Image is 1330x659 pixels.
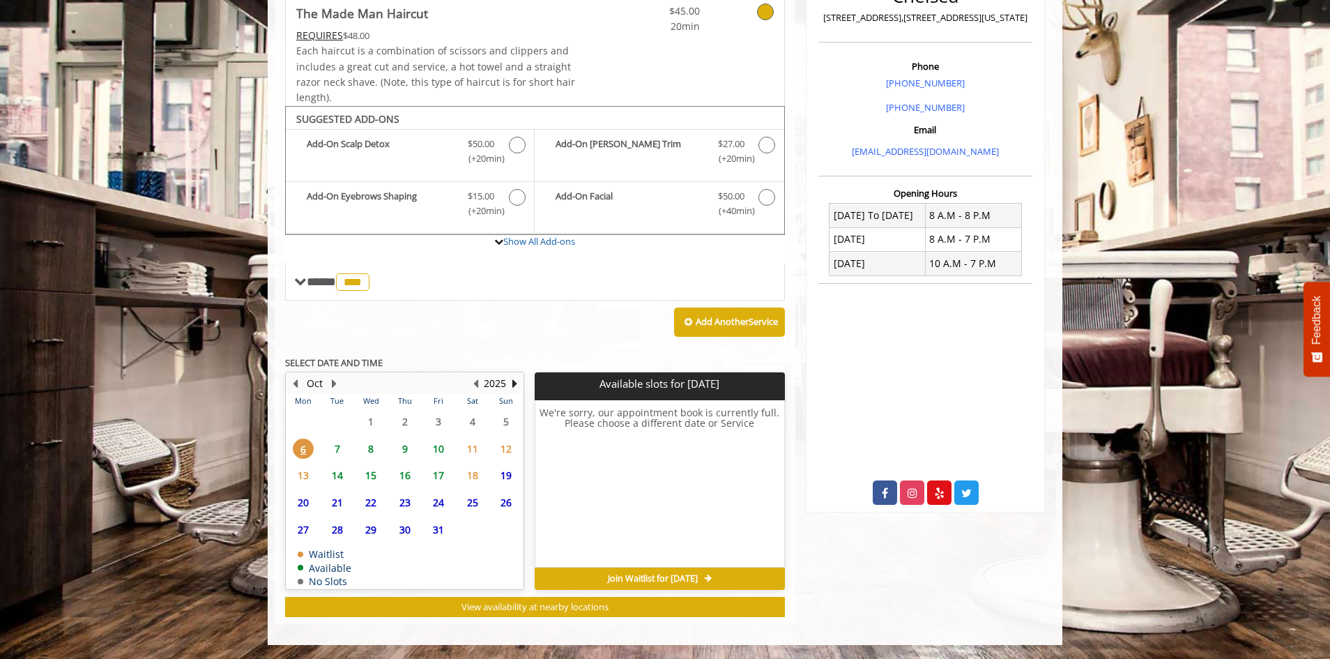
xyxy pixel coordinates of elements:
td: Select day28 [320,516,353,543]
th: Tue [320,394,353,408]
td: Select day25 [455,489,489,516]
td: Select day29 [354,516,388,543]
td: Select day18 [455,462,489,489]
span: 9 [395,439,415,459]
a: [EMAIL_ADDRESS][DOMAIN_NAME] [852,145,999,158]
td: Select day7 [320,435,353,462]
td: Available [298,563,351,573]
a: Show All Add-ons [503,235,575,248]
td: Select day21 [320,489,353,516]
span: 24 [428,492,449,513]
span: 18 [462,465,483,485]
td: Select day23 [388,489,421,516]
h6: We're sorry, our appointment book is currently full. Please choose a different date or Service [535,407,784,562]
td: Select day12 [489,435,523,462]
th: Thu [388,394,421,408]
td: [DATE] [830,252,926,275]
span: $50.00 [718,189,744,204]
span: 22 [360,492,381,513]
td: Select day9 [388,435,421,462]
span: 28 [327,520,348,540]
td: Select day11 [455,435,489,462]
span: (+20min ) [461,151,502,166]
span: 21 [327,492,348,513]
button: Feedback - Show survey [1304,282,1330,377]
td: Select day19 [489,462,523,489]
span: (+20min ) [710,151,751,166]
span: Each haircut is a combination of scissors and clippers and includes a great cut and service, a ho... [296,44,575,104]
p: [STREET_ADDRESS],[STREET_ADDRESS][US_STATE] [822,10,1029,25]
div: $48.00 [296,28,576,43]
td: Select day15 [354,462,388,489]
td: Select day10 [422,435,455,462]
span: 17 [428,465,449,485]
td: Waitlist [298,549,351,559]
span: $27.00 [718,137,744,151]
td: [DATE] [830,227,926,251]
label: Add-On Eyebrows Shaping [293,189,527,222]
span: 29 [360,520,381,540]
span: Feedback [1310,296,1323,344]
button: 2025 [484,376,506,391]
span: 8 [360,439,381,459]
td: Select day16 [388,462,421,489]
td: Select day31 [422,516,455,543]
span: 6 [293,439,314,459]
span: 30 [395,520,415,540]
span: 10 [428,439,449,459]
td: Select day24 [422,489,455,516]
td: Select day30 [388,516,421,543]
span: 20min [618,19,700,34]
span: 20 [293,492,314,513]
span: 25 [462,492,483,513]
span: Join Waitlist for [DATE] [608,573,698,584]
td: [DATE] To [DATE] [830,204,926,227]
th: Fri [422,394,455,408]
span: 19 [496,465,517,485]
label: Add-On Beard Trim [542,137,777,169]
td: Select day6 [286,435,320,462]
b: Add-On Scalp Detox [307,137,454,166]
b: Add-On Facial [556,189,703,218]
td: No Slots [298,576,351,586]
span: $15.00 [468,189,494,204]
button: Add AnotherService [674,308,785,337]
td: 10 A.M - 7 P.M [925,252,1021,275]
button: Previous Year [470,376,481,391]
span: 15 [360,465,381,485]
td: Select day26 [489,489,523,516]
span: (+40min ) [710,204,751,218]
label: Add-On Scalp Detox [293,137,527,169]
button: Next Year [509,376,520,391]
span: This service needs some Advance to be paid before we block your appointment [296,29,343,42]
button: Next Month [328,376,339,391]
td: 8 A.M - 7 P.M [925,227,1021,251]
p: Available slots for [DATE] [540,378,779,390]
span: 16 [395,465,415,485]
button: Oct [307,376,323,391]
td: Select day20 [286,489,320,516]
h3: Email [822,125,1029,135]
span: 14 [327,465,348,485]
td: Select day13 [286,462,320,489]
span: (+20min ) [461,204,502,218]
td: Select day17 [422,462,455,489]
b: Add-On [PERSON_NAME] Trim [556,137,703,166]
span: $50.00 [468,137,494,151]
th: Mon [286,394,320,408]
span: $45.00 [618,3,700,19]
span: View availability at nearby locations [461,600,609,613]
b: Add-On Eyebrows Shaping [307,189,454,218]
td: Select day14 [320,462,353,489]
b: SUGGESTED ADD-ONS [296,112,399,126]
td: 8 A.M - 8 P.M [925,204,1021,227]
b: SELECT DATE AND TIME [285,356,383,369]
span: 27 [293,520,314,540]
b: Add Another Service [696,315,778,328]
span: 13 [293,465,314,485]
th: Wed [354,394,388,408]
a: [PHONE_NUMBER] [886,77,965,89]
span: 7 [327,439,348,459]
a: [PHONE_NUMBER] [886,101,965,114]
